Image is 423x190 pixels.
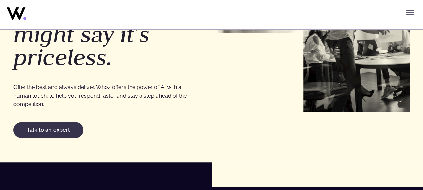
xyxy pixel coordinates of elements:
[13,122,83,138] a: Talk to an expert
[13,83,189,108] p: Offer the best and always deliver. Whoz offers the power of AI with a human touch, to help you re...
[403,6,416,20] button: Toggle menu
[379,146,414,181] iframe: Chatbot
